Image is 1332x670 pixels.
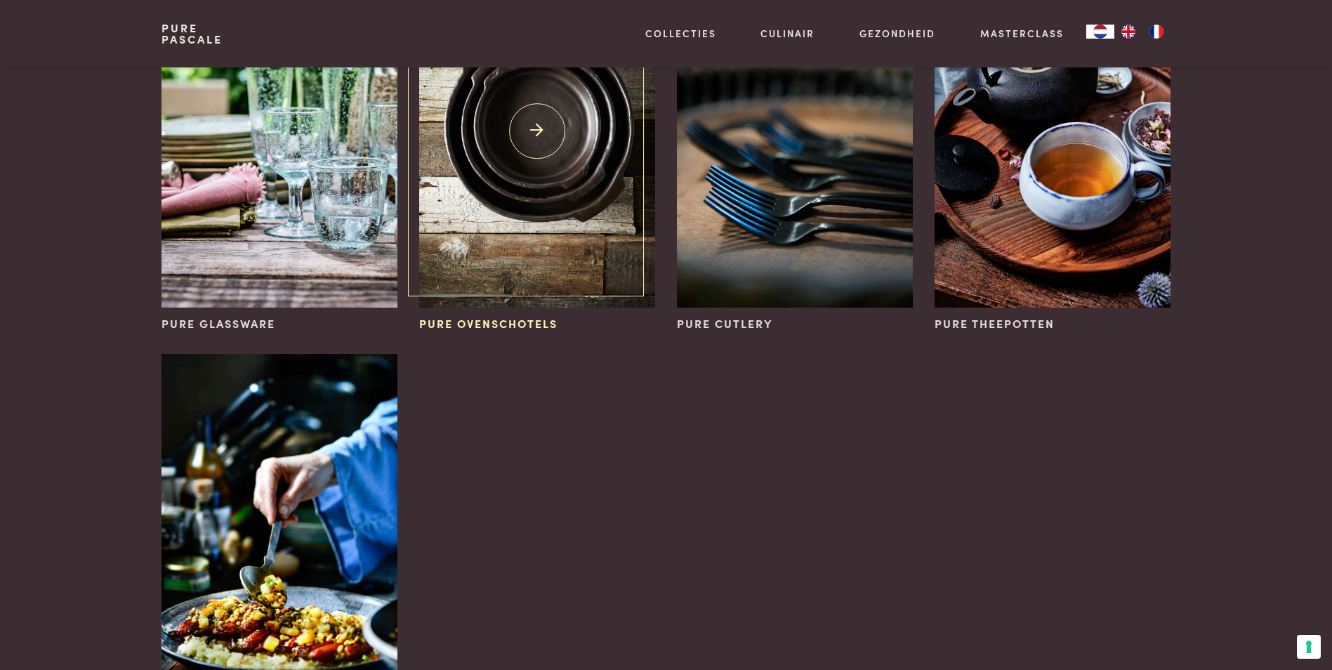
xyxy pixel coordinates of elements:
[980,26,1064,41] a: Masterclass
[1086,25,1114,39] a: NL
[161,22,223,45] a: PurePascale
[1142,25,1171,39] a: FR
[760,26,815,41] a: Culinair
[1086,25,1171,39] aside: Language selected: Nederlands
[935,315,1055,332] span: Pure theepotten
[1086,25,1114,39] div: Language
[1297,635,1321,659] button: Uw voorkeuren voor toestemming voor trackingtechnologieën
[1114,25,1142,39] a: EN
[677,315,773,332] span: Pure Cutlery
[1114,25,1171,39] ul: Language list
[645,26,716,41] a: Collecties
[859,26,935,41] a: Gezondheid
[161,315,275,332] span: Pure Glassware
[419,315,558,332] span: Pure ovenschotels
